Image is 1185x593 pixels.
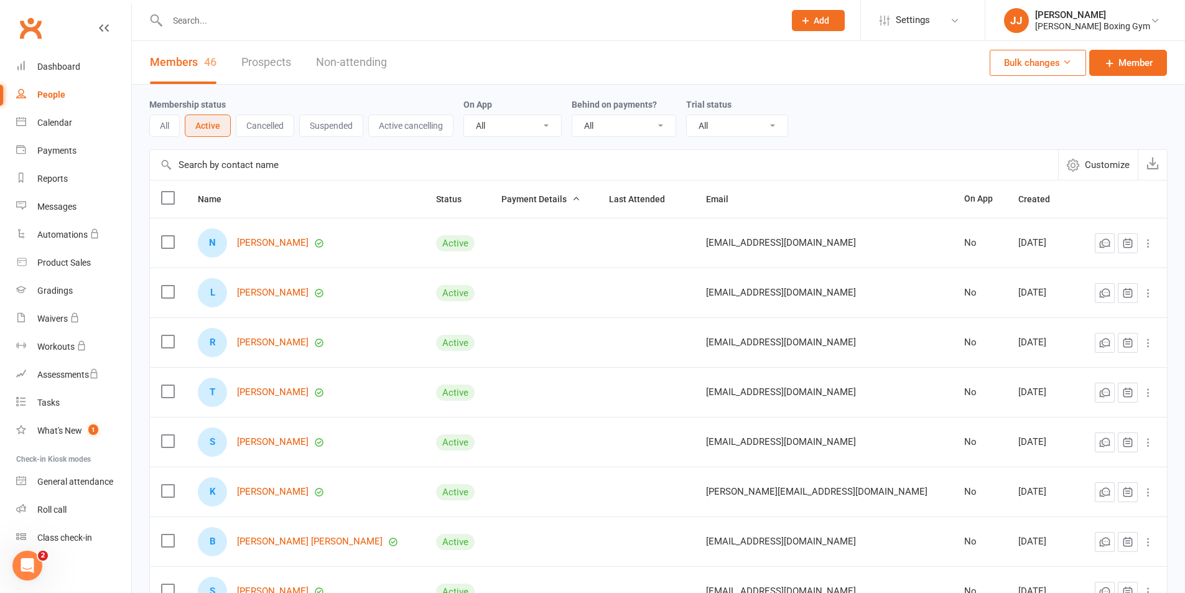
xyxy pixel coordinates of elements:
[896,6,930,34] span: Settings
[198,328,227,357] div: Ryder
[436,534,475,550] div: Active
[706,194,742,204] span: Email
[964,487,996,497] div: No
[436,285,475,301] div: Active
[706,281,856,304] span: [EMAIL_ADDRESS][DOMAIN_NAME]
[436,385,475,401] div: Active
[706,231,856,254] span: [EMAIL_ADDRESS][DOMAIN_NAME]
[436,192,475,207] button: Status
[16,361,131,389] a: Assessments
[37,314,68,324] div: Waivers
[953,180,1007,218] th: On App
[37,230,88,240] div: Automations
[198,378,227,407] div: Tyrohn
[1018,194,1064,204] span: Created
[436,434,475,451] div: Active
[706,192,742,207] button: Email
[16,333,131,361] a: Workouts
[686,100,732,110] label: Trial status
[149,114,180,137] button: All
[501,192,580,207] button: Payment Details
[237,536,383,547] a: [PERSON_NAME] [PERSON_NAME]
[16,193,131,221] a: Messages
[37,398,60,408] div: Tasks
[150,41,216,84] a: Members46
[16,53,131,81] a: Dashboard
[814,16,829,26] span: Add
[1018,487,1067,497] div: [DATE]
[16,496,131,524] a: Roll call
[16,468,131,496] a: General attendance kiosk mode
[609,194,679,204] span: Last Attended
[15,12,46,44] a: Clubworx
[16,109,131,137] a: Calendar
[1118,55,1153,70] span: Member
[16,165,131,193] a: Reports
[37,426,82,436] div: What's New
[16,249,131,277] a: Product Sales
[436,335,475,351] div: Active
[237,437,309,447] a: [PERSON_NAME]
[964,437,996,447] div: No
[185,114,231,137] button: Active
[16,389,131,417] a: Tasks
[37,505,67,515] div: Roll call
[572,100,657,110] label: Behind on payments?
[964,337,996,348] div: No
[37,370,99,380] div: Assessments
[1089,50,1167,76] a: Member
[436,235,475,251] div: Active
[237,287,309,298] a: [PERSON_NAME]
[198,192,235,207] button: Name
[1018,238,1067,248] div: [DATE]
[706,480,927,503] span: [PERSON_NAME][EMAIL_ADDRESS][DOMAIN_NAME]
[236,114,294,137] button: Cancelled
[37,342,75,352] div: Workouts
[37,146,77,156] div: Payments
[436,194,475,204] span: Status
[706,380,856,404] span: [EMAIL_ADDRESS][DOMAIN_NAME]
[964,536,996,547] div: No
[1085,157,1130,172] span: Customize
[463,100,492,110] label: On App
[16,81,131,109] a: People
[37,62,80,72] div: Dashboard
[37,286,73,296] div: Gradings
[150,150,1058,180] input: Search by contact name
[368,114,453,137] button: Active cancelling
[37,174,68,184] div: Reports
[299,114,363,137] button: Suspended
[237,487,309,497] a: [PERSON_NAME]
[1004,8,1029,33] div: JJ
[198,194,235,204] span: Name
[501,194,580,204] span: Payment Details
[204,55,216,68] div: 46
[964,238,996,248] div: No
[37,118,72,128] div: Calendar
[706,330,856,354] span: [EMAIL_ADDRESS][DOMAIN_NAME]
[149,100,226,110] label: Membership status
[37,533,92,543] div: Class check-in
[198,278,227,307] div: Lewis
[237,238,309,248] a: [PERSON_NAME]
[37,477,113,487] div: General attendance
[198,527,227,556] div: Beckham
[964,287,996,298] div: No
[37,258,91,268] div: Product Sales
[16,524,131,552] a: Class kiosk mode
[706,430,856,454] span: [EMAIL_ADDRESS][DOMAIN_NAME]
[198,477,227,507] div: Kylie
[990,50,1086,76] button: Bulk changes
[1058,150,1138,180] button: Customize
[436,484,475,500] div: Active
[237,387,309,398] a: [PERSON_NAME]
[964,387,996,398] div: No
[198,228,227,258] div: Nathan
[16,137,131,165] a: Payments
[1018,192,1064,207] button: Created
[1035,21,1150,32] div: [PERSON_NAME] Boxing Gym
[16,305,131,333] a: Waivers
[316,41,387,84] a: Non-attending
[38,551,48,561] span: 2
[1035,9,1150,21] div: [PERSON_NAME]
